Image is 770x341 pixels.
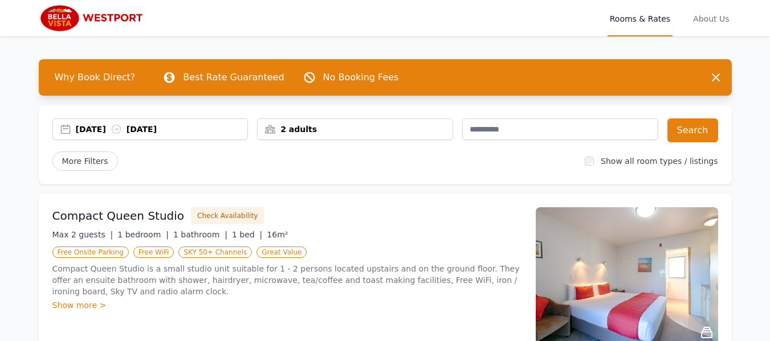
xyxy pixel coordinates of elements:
span: 1 bed | [232,230,262,239]
span: 16m² [267,230,288,239]
img: Bella Vista Westport [39,5,149,32]
div: Show more > [52,299,522,311]
div: [DATE] [DATE] [76,124,248,135]
span: SKY 50+ Channels [178,246,252,258]
span: Great Value [256,246,307,258]
span: More Filters [52,151,118,171]
div: 2 adults [258,124,453,135]
span: Why Book Direct? [46,66,145,89]
span: Max 2 guests | [52,230,113,239]
p: Compact Queen Studio is a small studio unit suitable for 1 - 2 persons located upstairs and on th... [52,263,522,297]
button: Check Availability [191,207,264,224]
span: Free Onsite Parking [52,246,129,258]
h3: Compact Queen Studio [52,208,185,224]
span: 1 bathroom | [173,230,227,239]
button: Search [667,118,718,142]
p: No Booking Fees [323,71,399,84]
p: Best Rate Guaranteed [183,71,284,84]
label: Show all room types / listings [601,157,718,166]
span: 1 bedroom | [117,230,169,239]
span: Free WiFi [133,246,174,258]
